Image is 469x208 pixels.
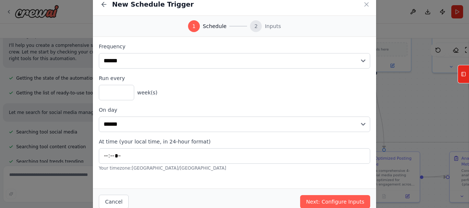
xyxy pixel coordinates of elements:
div: 1 [188,20,200,32]
span: Inputs [265,22,281,30]
span: week(s) [137,89,157,96]
label: At time (your local time, in 24-hour format) [99,138,370,145]
label: Run every [99,74,370,82]
div: 2 [250,20,262,32]
label: Frequency [99,43,370,50]
label: On day [99,106,370,114]
span: Schedule [203,22,226,30]
p: Your timezone: [GEOGRAPHIC_DATA]/[GEOGRAPHIC_DATA] [99,165,370,171]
